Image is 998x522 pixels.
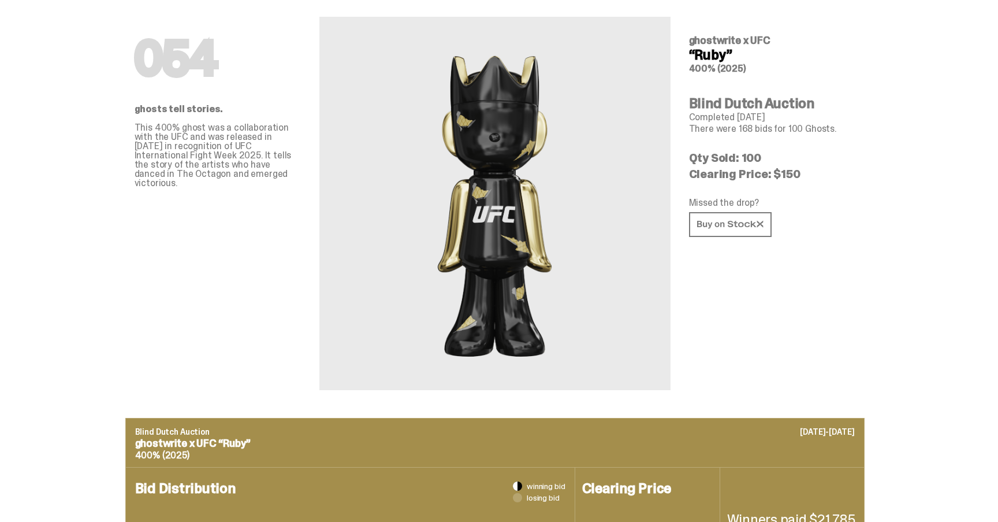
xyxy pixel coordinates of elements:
p: Qty Sold: 100 [689,152,855,164]
span: 400% (2025) [135,449,189,461]
p: There were 168 bids for 100 Ghosts. [689,124,855,134]
p: [DATE]-[DATE] [800,428,854,436]
p: Blind Dutch Auction [135,428,855,436]
h4: Blind Dutch Auction [689,97,855,110]
h4: “Ruby” [689,48,855,62]
p: ghostwrite x UFC “Ruby” [135,438,855,449]
h1: 054 [135,35,301,82]
img: UFC&ldquo;Ruby&rdquo; [426,45,564,362]
p: Clearing Price: $150 [689,168,855,180]
p: This 400% ghost was a collaboration with the UFC and was released in [DATE] in recognition of UFC... [135,123,301,188]
p: ghosts tell stories. [135,105,301,114]
p: Missed the drop? [689,198,855,208]
span: 400% (2025) [689,62,746,75]
h4: Clearing Price [582,482,713,495]
span: losing bid [527,494,560,502]
span: winning bid [527,482,565,490]
span: ghostwrite x UFC [689,34,770,47]
p: Completed [DATE] [689,113,855,122]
